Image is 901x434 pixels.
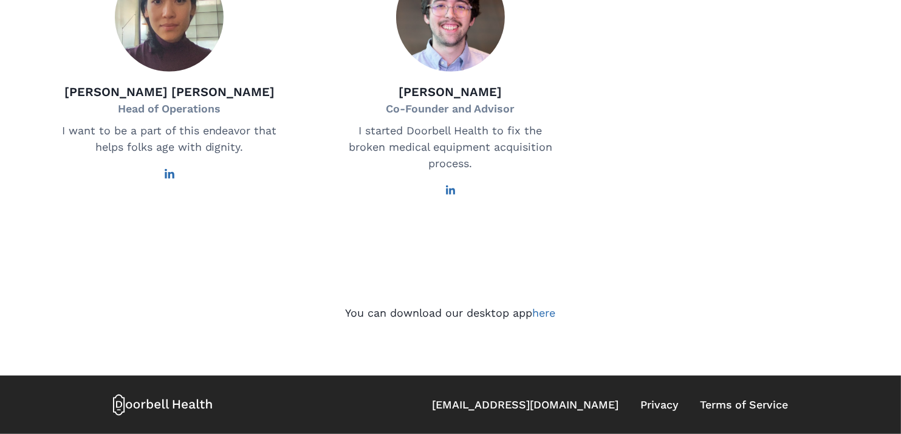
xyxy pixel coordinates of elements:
[341,123,559,172] p: I started Doorbell Health to fix the broken medical equipment acquisition process.
[432,397,618,413] a: [EMAIL_ADDRESS][DOMAIN_NAME]
[37,305,865,322] div: You can download our desktop app
[64,101,275,117] p: Head of Operations
[64,83,275,101] p: [PERSON_NAME] [PERSON_NAME]
[533,306,556,319] a: here
[386,83,515,101] p: [PERSON_NAME]
[700,397,788,413] a: Terms of Service
[640,397,678,413] a: Privacy
[60,123,278,156] p: I want to be a part of this endeavor that helps folks age with dignity.
[386,101,515,117] p: Co-Founder and Advisor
